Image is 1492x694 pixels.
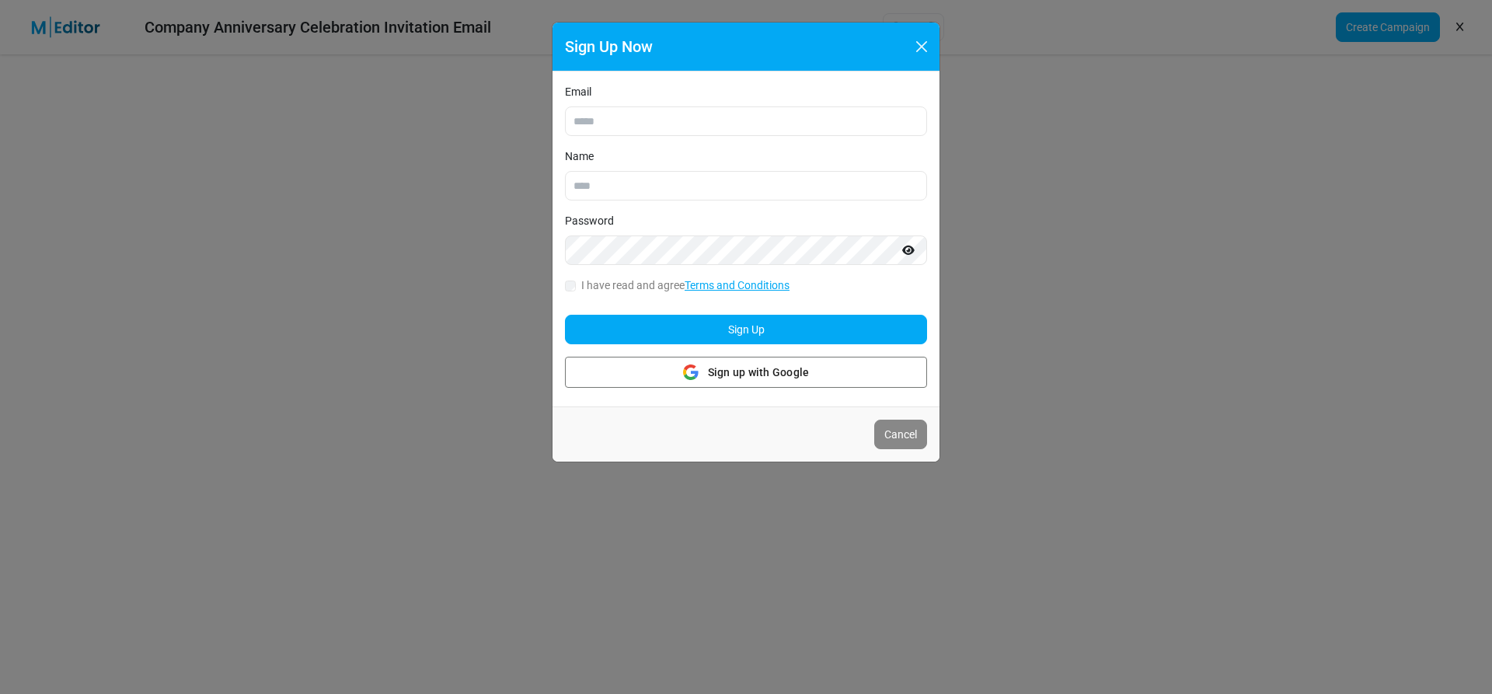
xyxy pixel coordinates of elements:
span: Sign up with Google [708,364,810,381]
h5: Sign Up Now [565,35,653,58]
label: Password [565,213,614,229]
button: Sign up with Google [565,357,927,388]
label: Email [565,84,591,100]
button: Close [910,35,933,58]
label: Name [565,148,594,165]
label: I have read and agree [581,277,790,294]
button: Sign Up [565,315,927,344]
a: Terms and Conditions [685,279,790,291]
i: Show password [902,245,915,256]
button: Cancel [874,420,927,449]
